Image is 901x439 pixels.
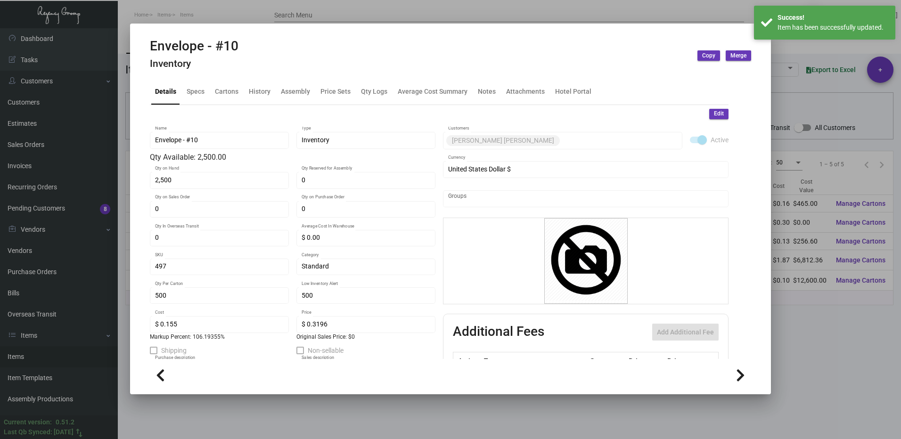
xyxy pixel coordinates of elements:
div: Qty Logs [361,87,387,97]
h4: Inventory [150,58,238,70]
h2: Additional Fees [453,324,544,341]
button: Edit [709,109,729,119]
div: Last Qb Synced: [DATE] [4,427,74,437]
div: Price Sets [320,87,351,97]
div: Specs [187,87,205,97]
button: Merge [726,50,751,61]
div: Hotel Portal [555,87,591,97]
th: Cost [587,352,626,369]
div: Details [155,87,176,97]
span: Copy [702,52,715,60]
th: Active [453,352,482,369]
div: History [249,87,270,97]
div: 0.51.2 [56,417,74,427]
span: Active [711,134,729,146]
mat-chip: [PERSON_NAME] [PERSON_NAME] [446,135,560,146]
span: Edit [714,110,724,118]
input: Add new.. [448,195,724,203]
button: Copy [697,50,720,61]
span: Merge [730,52,746,60]
span: Non-sellable [308,345,344,356]
span: Add Additional Fee [657,328,714,336]
div: Qty Available: 2,500.00 [150,152,435,163]
div: Current version: [4,417,52,427]
th: Price [626,352,665,369]
h2: Envelope - #10 [150,38,238,54]
div: Attachments [506,87,545,97]
th: Type [482,352,587,369]
div: Item has been successfully updated. [778,23,888,33]
button: Add Additional Fee [652,324,719,341]
div: Notes [478,87,496,97]
div: Success! [778,13,888,23]
th: Price type [665,352,707,369]
input: Add new.. [562,137,678,144]
div: Average Cost Summary [398,87,467,97]
div: Assembly [281,87,310,97]
div: Cartons [215,87,238,97]
span: Shipping [161,345,187,356]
